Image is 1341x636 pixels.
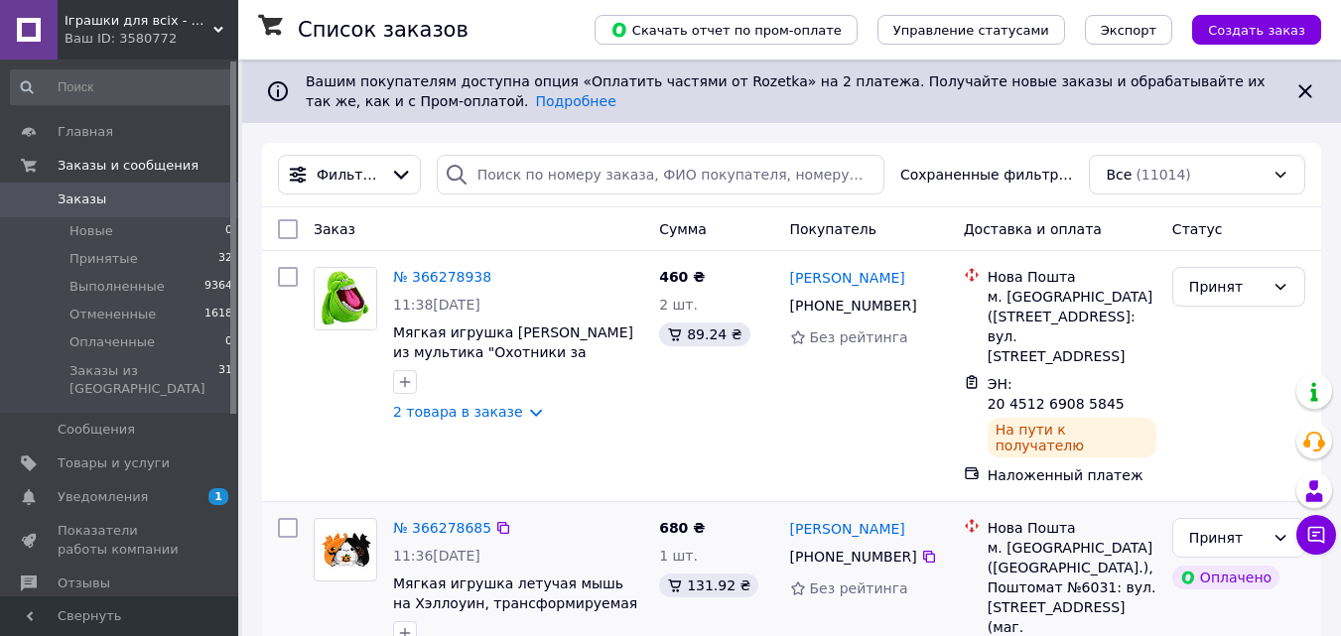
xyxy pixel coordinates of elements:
a: 2 товара в заказе [393,404,523,420]
span: 0 [225,333,232,351]
div: Нова Пошта [988,267,1156,287]
span: Вашим покупателям доступна опция «Оплатить частями от Rozetka» на 2 платежа. Получайте новые зака... [306,73,1266,109]
span: Заказ [314,221,355,237]
span: Создать заказ [1208,23,1305,38]
a: Фото товару [314,518,377,581]
button: Управление статусами [877,15,1065,45]
div: Наложенный платеж [988,465,1156,485]
span: (11014) [1136,167,1190,183]
span: 0 [225,222,232,240]
a: [PERSON_NAME] [790,268,905,288]
a: Создать заказ [1172,21,1321,37]
span: 9364 [204,278,232,296]
a: Подробнее [536,93,616,109]
span: 11:38[DATE] [393,297,480,313]
span: ЭН: 20 4512 6908 5845 [988,376,1125,412]
span: Экспорт [1101,23,1156,38]
span: Покупатель [790,221,877,237]
a: Фото товару [314,267,377,330]
input: Поиск по номеру заказа, ФИО покупателя, номеру телефона, Email, номеру накладной [437,155,884,194]
a: № 366278938 [393,269,491,285]
span: Заказы из [GEOGRAPHIC_DATA] [69,362,218,398]
span: Уведомления [58,488,148,506]
span: Оплаченные [69,333,155,351]
span: Управление статусами [893,23,1049,38]
span: Сумма [659,221,707,237]
span: Новые [69,222,113,240]
h1: Список заказов [298,18,469,42]
div: 131.92 ₴ [659,573,758,597]
span: 460 ₴ [659,269,705,285]
span: Сообщения [58,421,135,439]
button: Экспорт [1085,15,1172,45]
a: Мягкая игрушка [PERSON_NAME] из мультика "Охотники за привидениями" Ghostbusters 25 см [393,324,633,400]
span: Заказы [58,191,106,208]
img: Фото товару [315,268,376,329]
span: 1618 [204,306,232,323]
span: Доставка и оплата [964,221,1102,237]
a: [PERSON_NAME] [790,519,905,539]
span: Товары и услуги [58,454,170,472]
span: Без рейтинга [810,329,908,345]
span: 31 [218,362,232,398]
div: 89.24 ₴ [659,322,749,346]
span: Показатели работы компании [58,522,184,558]
input: Поиск [10,69,234,105]
span: Отмененные [69,306,156,323]
span: 32 [218,250,232,268]
img: Фото товару [315,530,376,571]
button: Скачать отчет по пром-оплате [595,15,858,45]
span: Фильтры [317,165,382,185]
span: Отзывы [58,574,110,592]
span: Іграшки для всіх - магазин іграшок для дорослих та дітей [65,12,213,30]
span: 2 шт. [659,297,698,313]
span: Без рейтинга [810,580,908,596]
span: Главная [58,123,113,141]
span: Выполненные [69,278,165,296]
span: Сохраненные фильтры: [900,165,1074,185]
span: Заказы и сообщения [58,157,199,175]
span: 1 шт. [659,548,698,564]
span: Скачать отчет по пром-оплате [610,21,842,39]
div: [PHONE_NUMBER] [786,543,921,571]
a: № 366278685 [393,520,491,536]
div: м. [GEOGRAPHIC_DATA] ([STREET_ADDRESS]: вул. [STREET_ADDRESS] [988,287,1156,366]
span: Статус [1172,221,1223,237]
div: Принят [1189,527,1265,549]
span: Все [1106,165,1132,185]
div: Нова Пошта [988,518,1156,538]
span: Принятые [69,250,138,268]
button: Создать заказ [1192,15,1321,45]
div: На пути к получателю [988,418,1156,457]
span: 11:36[DATE] [393,548,480,564]
a: Мягкая игрушка летучая мышь на Хэллоуин, трансформируемая мягкая игрушка 2-в-1, 25см [393,575,637,631]
div: Оплачено [1172,566,1279,589]
span: 1 [208,488,228,505]
div: [PHONE_NUMBER] [786,292,921,319]
div: Ваш ID: 3580772 [65,30,238,48]
button: Чат с покупателем [1296,515,1336,555]
div: Принят [1189,276,1265,298]
span: 680 ₴ [659,520,705,536]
